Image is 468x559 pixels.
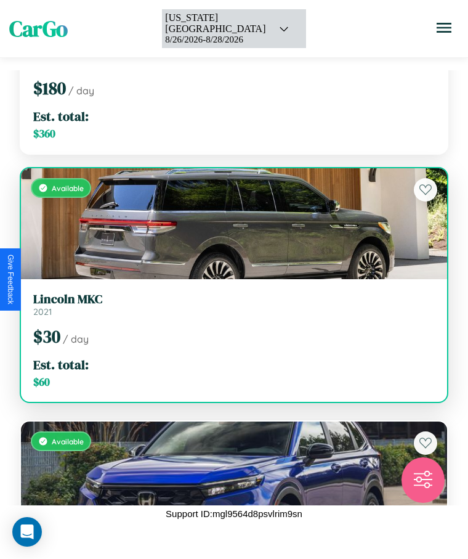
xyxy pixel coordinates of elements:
[166,505,302,522] p: Support ID: mgl9564d8psvlrim9sn
[165,12,265,35] div: [US_STATE][GEOGRAPHIC_DATA]
[52,437,84,446] span: Available
[165,35,265,45] div: 8 / 26 / 2026 - 8 / 28 / 2026
[33,292,435,306] h3: Lincoln MKC
[33,292,435,317] a: Lincoln MKC2021
[6,255,15,304] div: Give Feedback
[63,333,89,345] span: / day
[33,126,55,141] span: $ 360
[33,325,60,348] span: $ 30
[68,84,94,97] span: / day
[33,375,50,390] span: $ 60
[33,356,89,373] span: Est. total:
[12,517,42,547] div: Open Intercom Messenger
[33,306,52,317] span: 2021
[9,14,68,44] span: CarGo
[33,107,89,125] span: Est. total:
[33,76,66,100] span: $ 180
[52,184,84,193] span: Available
